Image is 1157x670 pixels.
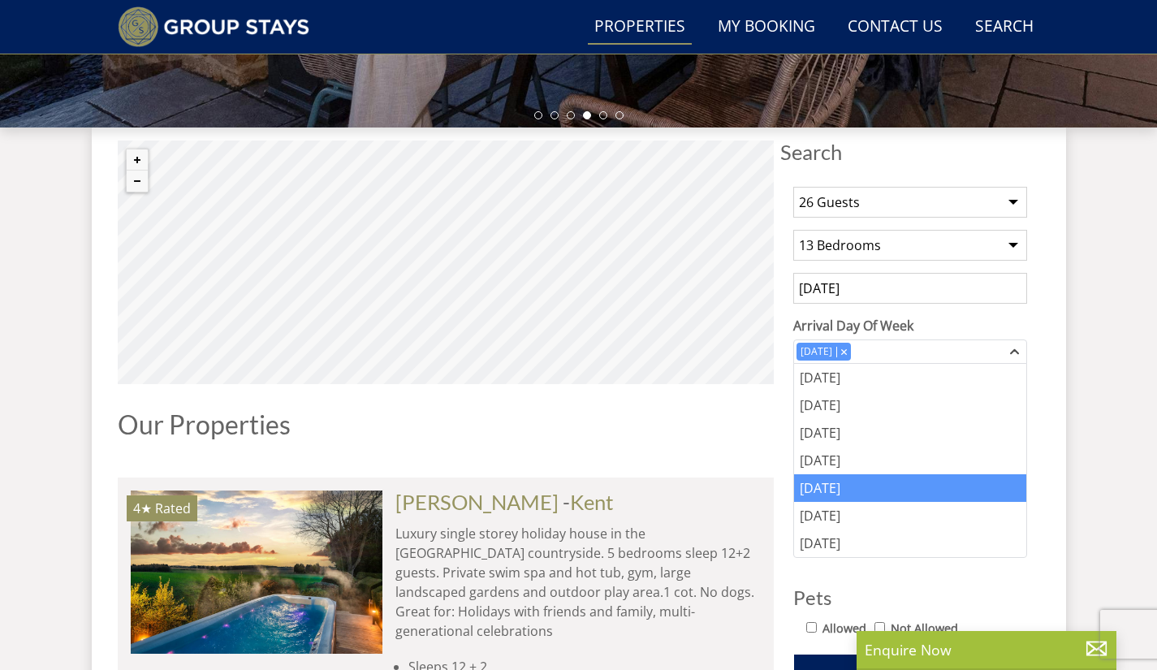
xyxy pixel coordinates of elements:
a: Kent [570,490,614,514]
button: Zoom out [127,171,148,192]
h3: Pets [793,587,1027,608]
div: Combobox [793,339,1027,364]
input: Arrival Date [793,273,1027,304]
label: Arrival Day Of Week [793,316,1027,335]
span: BELLUS has a 4 star rating under the Quality in Tourism Scheme [133,499,152,517]
div: [DATE] [794,419,1026,447]
h1: Our Properties [118,410,774,439]
a: [PERSON_NAME] [395,490,559,514]
label: Allowed [822,620,866,638]
span: - [563,490,614,514]
div: [DATE] [794,447,1026,474]
div: [DATE] [794,530,1026,557]
img: Group Stays [118,6,310,47]
button: Zoom in [127,149,148,171]
div: [DATE] [794,502,1026,530]
a: 4★ Rated [131,491,382,653]
div: [DATE] [794,474,1026,502]
div: [DATE] [797,344,836,359]
p: Luxury single storey holiday house in the [GEOGRAPHIC_DATA] countryside. 5 bedrooms sleep 12+2 gu... [395,524,761,641]
a: Search [969,9,1040,45]
span: Search [780,140,1040,163]
div: [DATE] [794,391,1026,419]
a: Properties [588,9,692,45]
img: Bellus-kent-large-group-holiday-home-sleeps-13.original.jpg [131,491,382,653]
p: Enquire Now [865,639,1108,660]
span: Rated [155,499,191,517]
label: Not Allowed [891,620,958,638]
div: [DATE] [794,364,1026,391]
canvas: Map [118,140,774,384]
a: Contact Us [841,9,949,45]
a: My Booking [711,9,822,45]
